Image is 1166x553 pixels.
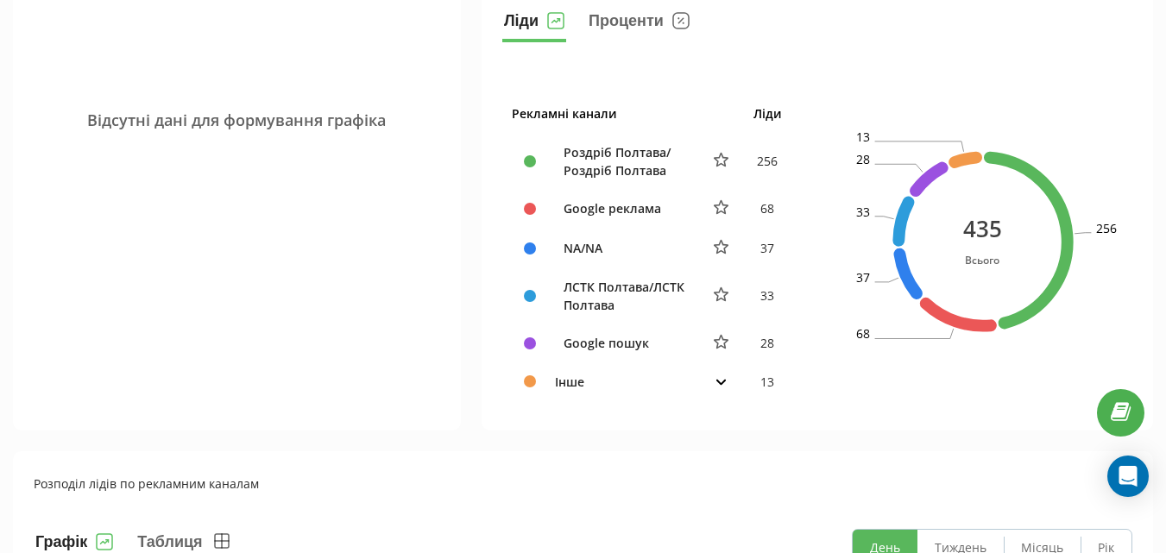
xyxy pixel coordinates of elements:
[1107,456,1149,497] div: Open Intercom Messenger
[856,203,870,219] text: 33
[744,324,791,363] td: 28
[34,474,259,493] div: Розподіл лідів по рекламним каналам
[963,250,1002,268] div: Всього
[555,278,689,314] div: ЛСТК Полтава/ЛСТК Полтава
[744,134,791,189] td: 256
[744,93,791,134] th: Ліди
[545,363,698,400] td: Інше
[502,8,566,42] button: Ліди
[744,268,791,324] td: 33
[555,199,689,217] div: Google реклама
[587,8,691,42] button: Проценти
[744,189,791,229] td: 68
[856,151,870,167] text: 28
[555,143,689,179] div: Роздріб Полтава/Роздріб Полтава
[856,269,870,286] text: 37
[1096,219,1117,236] text: 256
[744,229,791,268] td: 37
[856,325,870,342] text: 68
[555,334,689,352] div: Google пошук
[555,239,689,257] div: NA/NA
[856,129,870,145] text: 13
[34,8,440,232] div: Відсутні дані для формування графіка
[744,363,791,400] td: 13
[963,212,1002,243] div: 435
[502,93,744,134] th: Рекламні канали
